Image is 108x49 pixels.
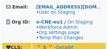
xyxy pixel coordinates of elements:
strong: Org ID: [12,19,30,24]
span: • [36,9,75,15]
a: On Staging [67,19,93,24]
a: Temp Plan Changes [39,35,83,40]
a: Org settings page [39,30,79,35]
strong: / [64,19,66,24]
a: Workforce Admin [39,24,78,30]
strong: Email: [12,4,28,9]
a: o-CNE-eu1 [36,19,63,24]
span: • • • [36,24,83,40]
a: User on Staging [39,9,75,15]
